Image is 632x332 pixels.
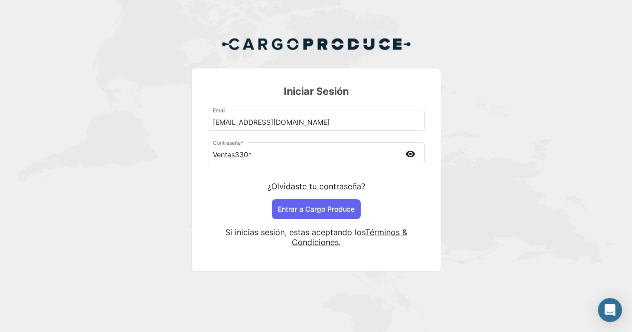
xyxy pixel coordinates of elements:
[292,227,407,247] a: Términos & Condiciones.
[272,199,361,219] button: Entrar a Cargo Produce
[213,118,419,127] input: Email
[598,298,622,322] div: Abrir Intercom Messenger
[267,181,365,191] a: ¿Olvidaste tu contraseña?
[225,227,365,237] span: Si inicias sesión, estas aceptando los
[221,32,411,56] img: Cargo Produce Logo
[208,84,425,98] h3: Iniciar Sesión
[405,148,417,160] mat-icon: visibility
[213,151,402,159] input: Contraseña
